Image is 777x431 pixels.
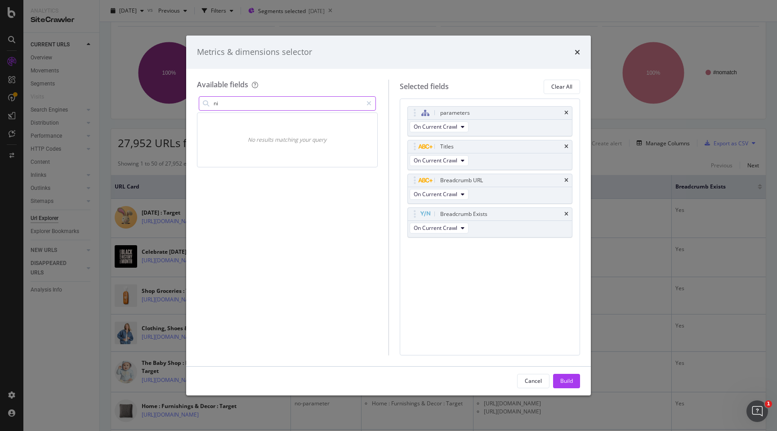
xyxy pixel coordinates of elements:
div: Breadcrumb URLtimesOn Current Crawl [407,174,573,204]
iframe: Intercom live chat [746,400,768,422]
div: times [564,110,568,116]
div: Cancel [525,377,542,385]
button: On Current Crawl [410,223,469,233]
div: Available fields [197,80,248,90]
div: times [575,46,580,58]
div: TitlestimesOn Current Crawl [407,140,573,170]
div: Clear All [551,83,572,90]
span: On Current Crawl [414,190,457,198]
span: On Current Crawl [414,123,457,130]
div: Metrics & dimensions selector [197,46,312,58]
input: Search by field name [213,97,362,110]
div: Selected fields [400,81,449,92]
div: Breadcrumb Exists [440,210,487,219]
div: Breadcrumb URL [440,176,483,185]
div: times [564,144,568,149]
div: modal [186,36,591,395]
button: On Current Crawl [410,189,469,200]
div: Build [560,377,573,385]
span: On Current Crawl [414,224,457,232]
span: On Current Crawl [414,157,457,164]
button: On Current Crawl [410,155,469,166]
button: Build [553,374,580,388]
div: times [564,178,568,183]
div: parameterstimesOn Current Crawl [407,106,573,136]
div: times [564,211,568,217]
div: parameters [440,108,470,117]
button: Cancel [517,374,549,388]
button: On Current Crawl [410,121,469,132]
button: Clear All [544,80,580,94]
div: No results matching your query [242,136,332,144]
span: 1 [765,400,772,408]
div: Breadcrumb ExiststimesOn Current Crawl [407,207,573,238]
div: Titles [440,142,454,151]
